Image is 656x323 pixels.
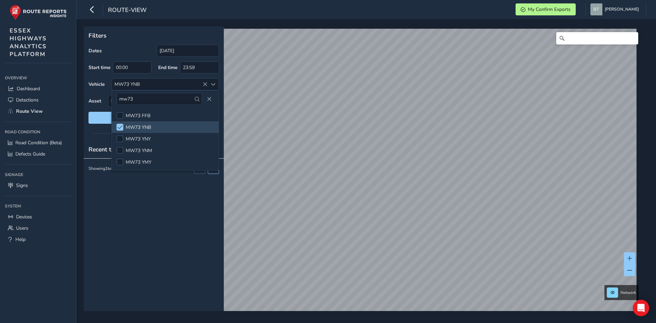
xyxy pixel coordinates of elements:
[10,27,47,58] span: ESSEX HIGHWAYS ANALYTICS PLATFORM
[158,64,178,71] label: End time
[590,3,641,15] button: [PERSON_NAME]
[88,112,219,124] button: Reset filters
[88,64,111,71] label: Start time
[108,6,147,15] span: route-view
[16,108,43,115] span: Route View
[88,166,133,171] div: Showing 1 to 20 of 27 trips
[16,225,28,231] span: Users
[590,3,602,15] img: diamond-layout
[126,124,151,131] span: MW73 YNB
[86,29,637,319] canvas: Map
[126,159,151,165] span: MW73 YMY
[10,5,67,20] img: rr logo
[15,151,45,157] span: Defects Guide
[108,95,207,107] span: Select an asset code
[88,81,105,88] label: Vehicle
[5,223,71,234] a: Users
[5,94,71,106] a: Detections
[126,136,151,142] span: MW73 YNY
[94,115,214,121] span: Reset filters
[204,94,214,104] button: Close
[5,83,71,94] a: Dashboard
[5,137,71,148] a: Road Condition (Beta)
[112,79,207,90] div: MW73 YNB
[5,201,71,211] div: System
[605,3,639,15] span: [PERSON_NAME]
[88,145,122,153] span: Recent trips
[5,73,71,83] div: Overview
[5,211,71,223] a: Devices
[126,147,152,154] span: MW73 YNM
[88,98,101,104] label: Asset
[516,3,576,15] button: My Confirm Exports
[556,32,638,44] input: Search
[5,148,71,160] a: Defects Guide
[5,127,71,137] div: Road Condition
[620,290,636,295] span: Network
[88,31,219,40] p: Filters
[16,97,39,103] span: Detections
[5,170,71,180] div: Signage
[15,139,62,146] span: Road Condition (Beta)
[16,182,28,189] span: Signs
[528,6,571,13] span: My Confirm Exports
[633,300,649,316] div: Open Intercom Messenger
[88,48,102,54] label: Dates
[15,236,26,243] span: Help
[5,106,71,117] a: Route View
[126,112,150,119] span: MW73 FFB
[5,234,71,245] a: Help
[16,214,32,220] span: Devices
[17,85,40,92] span: Dashboard
[5,180,71,191] a: Signs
